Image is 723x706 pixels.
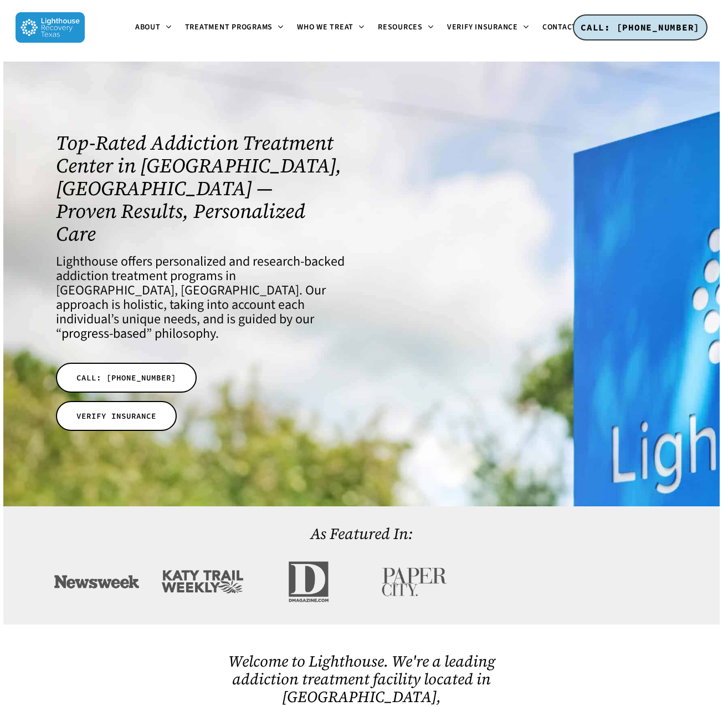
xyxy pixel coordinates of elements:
a: progress-based [61,324,146,343]
a: As Featured In: [310,523,413,544]
h4: Lighthouse offers personalized and research-backed addiction treatment programs in [GEOGRAPHIC_DA... [56,255,348,341]
span: CALL: [PHONE_NUMBER] [581,22,700,33]
span: Verify Insurance [447,22,518,33]
a: CALL: [PHONE_NUMBER] [56,363,197,393]
a: Contact [536,23,594,32]
span: Who We Treat [297,22,353,33]
a: Verify Insurance [440,23,536,32]
a: Treatment Programs [178,23,291,32]
span: VERIFY INSURANCE [76,410,156,421]
span: Resources [378,22,423,33]
span: Treatment Programs [185,22,273,33]
h1: Top-Rated Addiction Treatment Center in [GEOGRAPHIC_DATA], [GEOGRAPHIC_DATA] — Proven Results, Pe... [56,131,348,245]
a: CALL: [PHONE_NUMBER] [573,14,707,41]
img: Lighthouse Recovery Texas [16,12,85,43]
span: CALL: [PHONE_NUMBER] [76,372,176,383]
span: Contact [542,22,577,33]
a: About [129,23,178,32]
a: Resources [371,23,440,32]
a: VERIFY INSURANCE [56,401,177,431]
a: Who We Treat [290,23,371,32]
span: About [135,22,161,33]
